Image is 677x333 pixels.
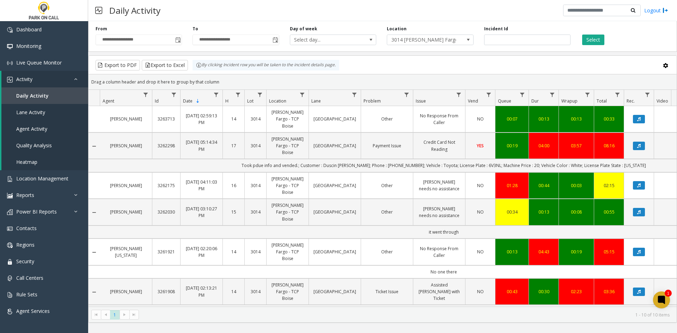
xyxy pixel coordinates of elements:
[1,137,88,154] a: Quality Analysis
[387,26,407,32] label: Location
[470,248,491,255] a: NO
[313,209,356,215] a: [GEOGRAPHIC_DATA]
[598,288,620,295] a: 03:36
[500,182,524,189] div: 01:28
[16,192,34,198] span: Reports
[16,258,34,265] span: Security
[613,90,622,99] a: Total Filter Menu
[500,288,524,295] div: 00:43
[185,245,218,259] a: [DATE] 02:20:06 PM
[563,182,590,189] div: 00:03
[227,116,240,122] a: 14
[96,26,107,32] label: From
[247,98,254,104] span: Lot
[174,35,182,45] span: Toggle popup
[402,90,411,99] a: Problem Filter Menu
[16,159,37,165] span: Heatmap
[416,98,426,104] span: Issue
[561,98,578,104] span: Wrapup
[470,288,491,295] a: NO
[233,90,243,99] a: H Filter Menu
[518,90,527,99] a: Queue Filter Menu
[169,90,179,99] a: Id Filter Menu
[7,309,13,314] img: 'icon'
[7,27,13,33] img: 'icon'
[271,202,304,222] a: [PERSON_NAME] Fargo - TCP Boise
[470,142,491,149] a: YES
[563,142,590,149] div: 03:57
[313,248,356,255] a: [GEOGRAPHIC_DATA]
[598,142,620,149] a: 08:16
[598,116,620,122] div: 00:33
[225,98,228,104] span: H
[106,2,164,19] h3: Daily Activity
[477,289,484,295] span: NO
[582,35,604,45] button: Select
[7,60,13,66] img: 'icon'
[16,225,37,232] span: Contacts
[141,90,151,99] a: Agent Filter Menu
[89,289,100,295] a: Collapse Details
[7,226,13,232] img: 'icon'
[104,116,148,122] a: [PERSON_NAME]
[477,143,484,149] span: YES
[185,112,218,126] a: [DATE] 02:59:13 PM
[1,71,88,87] a: Activity
[157,142,176,149] a: 3262298
[7,193,13,198] img: 'icon'
[104,182,148,189] a: [PERSON_NAME]
[271,242,304,262] a: [PERSON_NAME] Fargo - TCP Boise
[484,26,508,32] label: Incident Id
[196,62,202,68] img: infoIcon.svg
[269,98,286,104] span: Location
[598,209,620,215] a: 00:55
[498,98,511,104] span: Queue
[627,98,635,104] span: Rec.
[563,248,590,255] div: 00:19
[89,76,677,88] div: Drag a column header and drop it here to group by that column
[365,142,409,149] a: Payment Issue
[311,98,321,104] span: Lane
[157,288,176,295] a: 3261908
[533,288,554,295] a: 00:30
[142,60,188,70] button: Export to Excel
[365,116,409,122] a: Other
[227,248,240,255] a: 14
[104,245,148,259] a: [PERSON_NAME][US_STATE]
[313,116,356,122] a: [GEOGRAPHIC_DATA]
[470,116,491,122] a: NO
[16,43,41,49] span: Monitoring
[185,179,218,192] a: [DATE] 04:11:03 PM
[500,116,524,122] a: 00:07
[96,60,140,70] button: Export to PDF
[454,90,464,99] a: Issue Filter Menu
[16,125,47,132] span: Agent Activity
[1,154,88,170] a: Heatmap
[643,90,652,99] a: Rec. Filter Menu
[468,98,478,104] span: Vend
[583,90,592,99] a: Wrapup Filter Menu
[477,116,484,122] span: NO
[387,35,456,45] span: 3014 [PERSON_NAME] Fargo - TCP Boise
[185,139,218,152] a: [DATE] 05:14:34 PM
[313,142,356,149] a: [GEOGRAPHIC_DATA]
[548,90,557,99] a: Dur Filter Menu
[89,143,100,149] a: Collapse Details
[104,142,148,149] a: [PERSON_NAME]
[16,59,62,66] span: Live Queue Monitor
[533,182,554,189] a: 00:44
[185,205,218,219] a: [DATE] 03:10:27 PM
[598,248,620,255] a: 05:15
[249,288,262,295] a: 3014
[16,308,50,314] span: Agent Services
[500,209,524,215] a: 00:34
[249,182,262,189] a: 3014
[563,288,590,295] a: 02:23
[110,310,120,320] span: Page 1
